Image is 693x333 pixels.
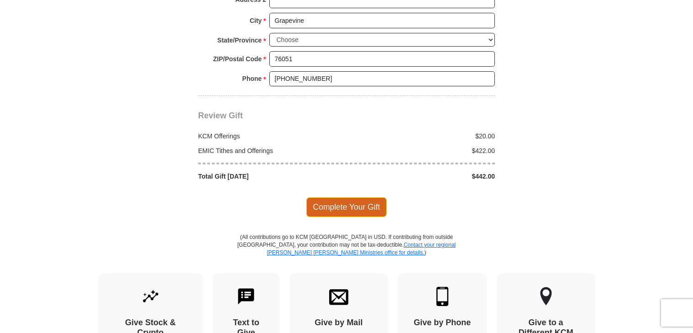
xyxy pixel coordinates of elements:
[305,318,372,328] h4: Give by Mail
[540,287,552,306] img: other-region
[141,287,160,306] img: give-by-stock.svg
[194,172,347,181] div: Total Gift [DATE]
[194,146,347,155] div: EMIC Tithes and Offerings
[267,242,456,256] a: Contact your regional [PERSON_NAME] [PERSON_NAME] Ministries office for details.
[217,34,262,47] strong: State/Province
[250,14,262,27] strong: City
[236,287,256,306] img: text-to-give.svg
[306,197,387,217] span: Complete Your Gift
[329,287,348,306] img: envelope.svg
[242,72,262,85] strong: Phone
[346,146,500,155] div: $422.00
[414,318,471,328] h4: Give by Phone
[194,132,347,141] div: KCM Offerings
[237,233,456,273] p: (All contributions go to KCM [GEOGRAPHIC_DATA] in USD. If contributing from outside [GEOGRAPHIC_D...
[433,287,452,306] img: mobile.svg
[346,172,500,181] div: $442.00
[346,132,500,141] div: $20.00
[213,53,262,65] strong: ZIP/Postal Code
[198,111,243,120] span: Review Gift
